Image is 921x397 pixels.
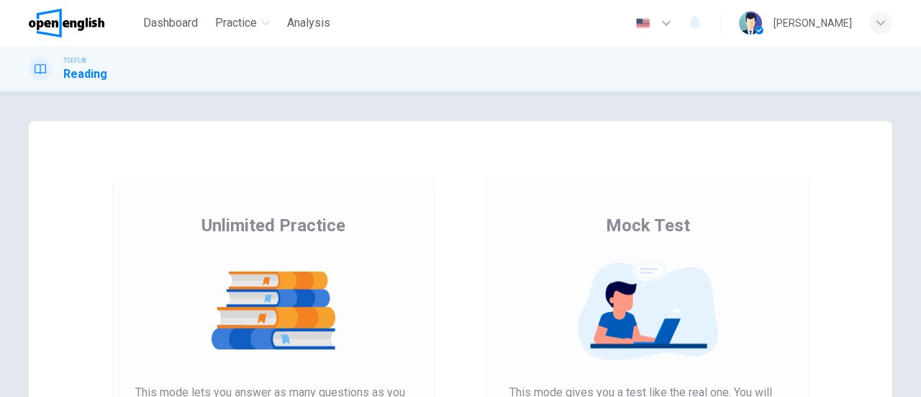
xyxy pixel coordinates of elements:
[215,14,257,32] span: Practice
[143,14,198,32] span: Dashboard
[287,14,330,32] span: Analysis
[606,214,690,237] span: Mock Test
[201,214,345,237] span: Unlimited Practice
[634,18,652,29] img: en
[773,14,852,32] div: [PERSON_NAME]
[281,10,336,36] button: Analysis
[29,9,104,37] img: OpenEnglish logo
[63,55,86,66] span: TOEFL®
[137,10,204,36] button: Dashboard
[739,12,762,35] img: Profile picture
[29,9,137,37] a: OpenEnglish logo
[209,10,276,36] button: Practice
[63,66,107,83] h1: Reading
